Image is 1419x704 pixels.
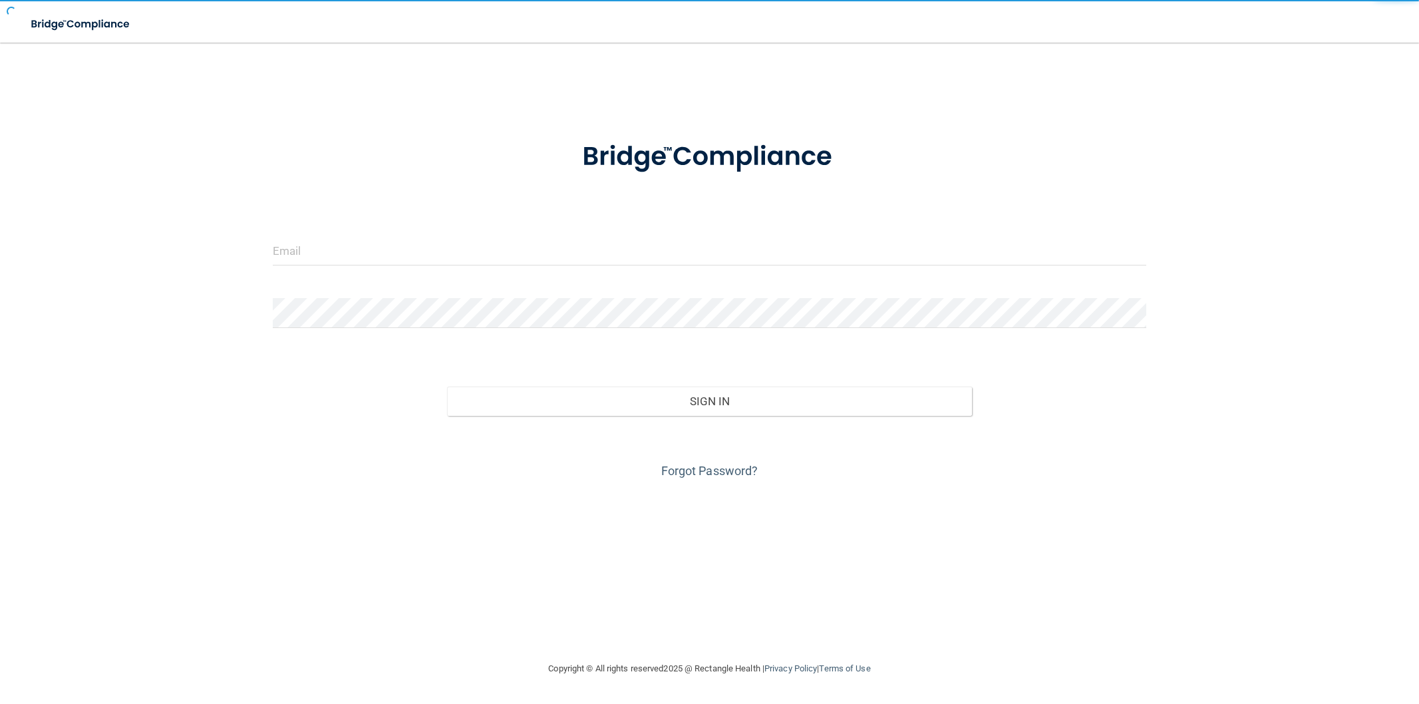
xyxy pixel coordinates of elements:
[555,122,865,192] img: bridge_compliance_login_screen.278c3ca4.svg
[20,11,142,38] img: bridge_compliance_login_screen.278c3ca4.svg
[764,663,817,673] a: Privacy Policy
[447,387,971,416] button: Sign In
[273,236,1147,265] input: Email
[819,663,870,673] a: Terms of Use
[661,464,758,478] a: Forgot Password?
[467,647,953,690] div: Copyright © All rights reserved 2025 @ Rectangle Health | |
